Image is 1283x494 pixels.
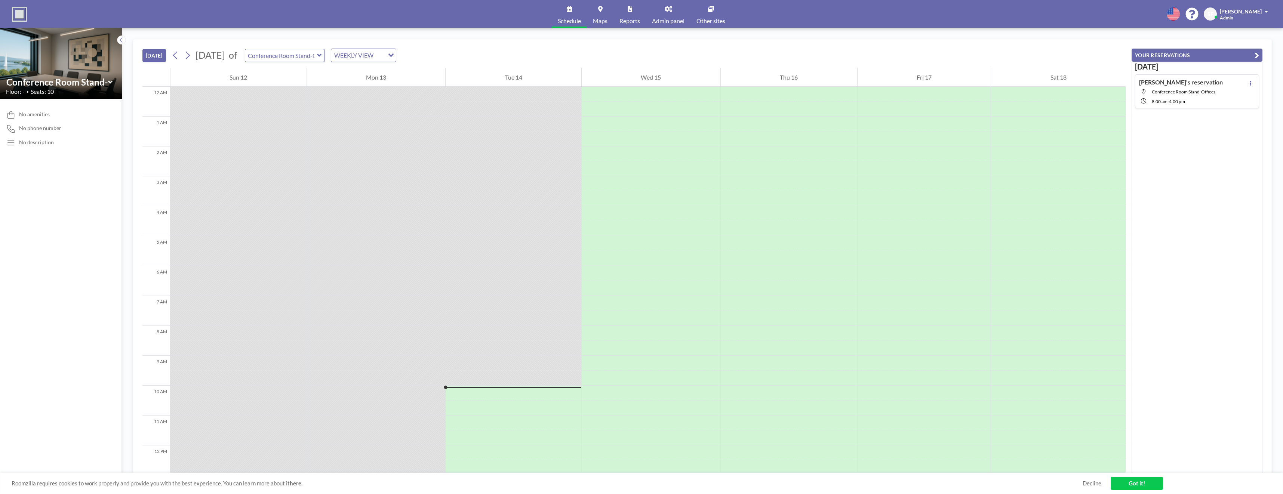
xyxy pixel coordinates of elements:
[142,176,170,206] div: 3 AM
[142,386,170,416] div: 10 AM
[696,18,725,24] span: Other sites
[19,125,61,132] span: No phone number
[1167,99,1169,104] span: -
[1220,8,1262,15] span: [PERSON_NAME]
[229,49,237,61] span: of
[290,480,302,487] a: here.
[142,117,170,146] div: 1 AM
[1083,480,1101,487] a: Decline
[142,146,170,176] div: 2 AM
[1220,15,1233,21] span: Admin
[721,68,857,87] div: Thu 16
[991,68,1126,87] div: Sat 18
[142,87,170,117] div: 12 AM
[1111,477,1163,490] a: Got it!
[1135,62,1259,71] h3: [DATE]
[142,266,170,296] div: 6 AM
[196,49,225,61] span: [DATE]
[142,206,170,236] div: 4 AM
[1207,11,1213,18] span: SF
[1152,89,1215,95] span: Conference Room Stand-Offices
[582,68,720,87] div: Wed 15
[142,416,170,445] div: 11 AM
[31,88,54,95] span: Seats: 10
[593,18,607,24] span: Maps
[142,49,166,62] button: [DATE]
[858,68,991,87] div: Fri 17
[446,68,581,87] div: Tue 14
[6,77,108,87] input: Conference Room Stand-Offices
[245,49,317,62] input: Conference Room Stand-Offices
[376,50,384,60] input: Search for option
[142,296,170,326] div: 7 AM
[19,139,54,146] div: No description
[12,7,27,22] img: organization-logo
[558,18,581,24] span: Schedule
[1139,78,1223,86] h4: [PERSON_NAME]'s reservation
[142,356,170,386] div: 9 AM
[652,18,684,24] span: Admin panel
[170,68,307,87] div: Sun 12
[142,326,170,356] div: 8 AM
[6,88,25,95] span: Floor: -
[27,89,29,94] span: •
[333,50,375,60] span: WEEKLY VIEW
[142,445,170,475] div: 12 PM
[307,68,446,87] div: Mon 13
[12,480,1083,487] span: Roomzilla requires cookies to work properly and provide you with the best experience. You can lea...
[1169,99,1185,104] span: 4:00 PM
[19,111,50,118] span: No amenities
[619,18,640,24] span: Reports
[1152,99,1167,104] span: 8:00 AM
[1132,49,1262,62] button: YOUR RESERVATIONS
[331,49,396,62] div: Search for option
[142,236,170,266] div: 5 AM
